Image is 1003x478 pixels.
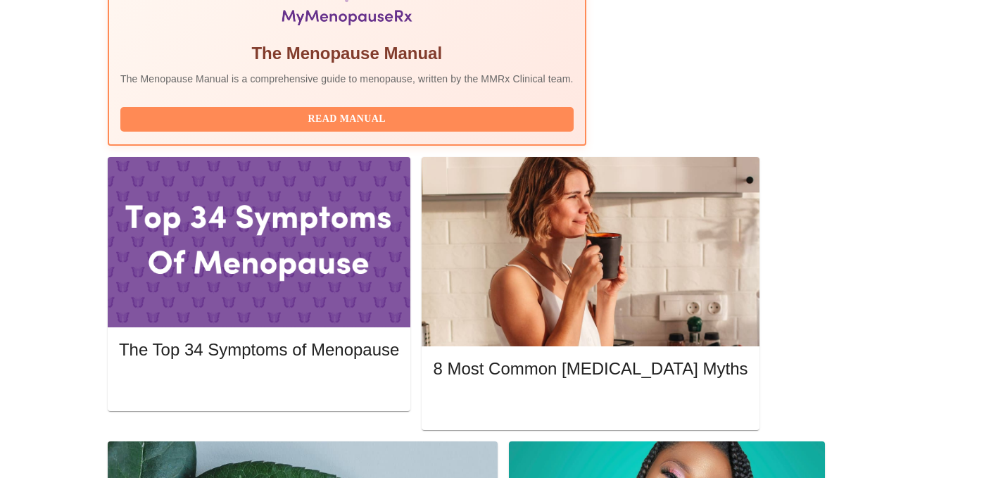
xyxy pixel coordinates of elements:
[119,339,399,361] h5: The Top 34 Symptoms of Menopause
[120,107,574,132] button: Read Manual
[120,112,577,124] a: Read Manual
[447,397,733,415] span: Read More
[120,72,574,86] p: The Menopause Manual is a comprehensive guide to menopause, written by the MMRx Clinical team.
[120,42,574,65] h5: The Menopause Manual
[119,379,403,391] a: Read More
[119,374,399,398] button: Read More
[133,377,385,395] span: Read More
[433,394,747,418] button: Read More
[433,398,751,410] a: Read More
[134,111,560,128] span: Read Manual
[433,358,747,380] h5: 8 Most Common [MEDICAL_DATA] Myths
